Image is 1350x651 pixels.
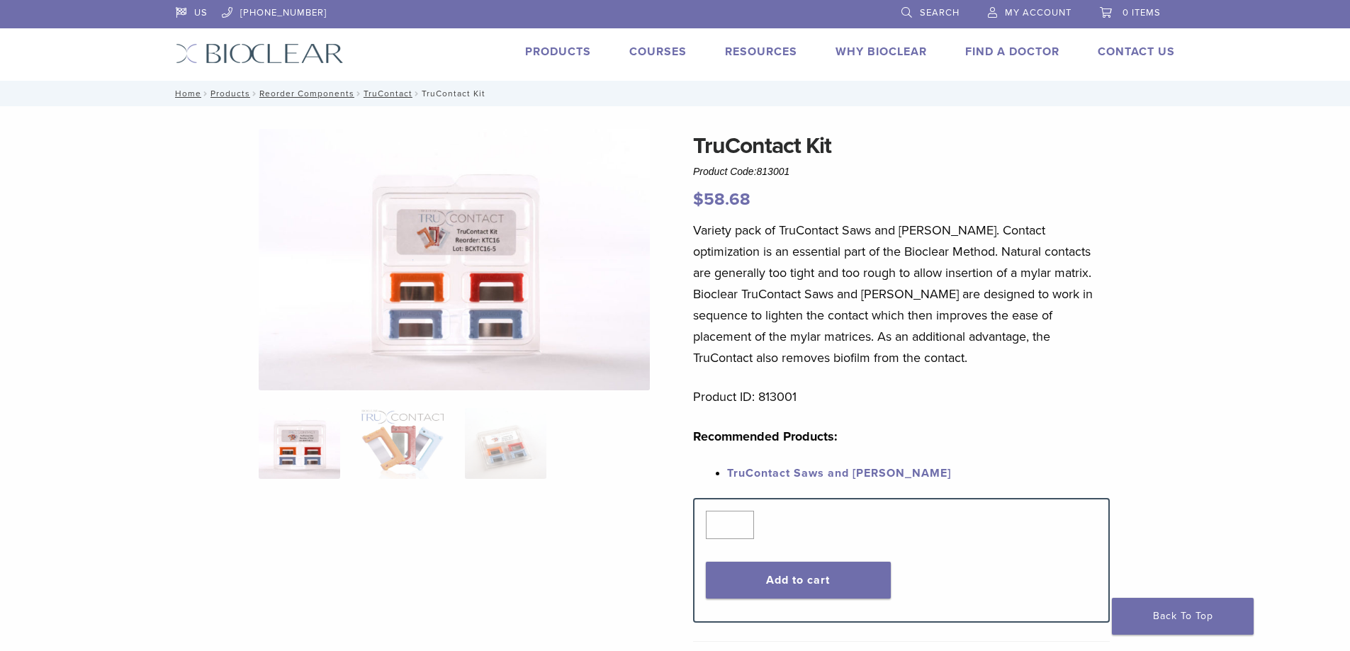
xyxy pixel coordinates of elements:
[757,166,790,177] span: 813001
[693,129,1110,163] h1: TruContact Kit
[210,89,250,98] a: Products
[259,89,354,98] a: Reorder Components
[259,408,340,479] img: TruContact-Assorted-1-324x324.jpg
[693,429,838,444] strong: Recommended Products:
[693,220,1110,368] p: Variety pack of TruContact Saws and [PERSON_NAME]. Contact optimization is an essential part of t...
[725,45,797,59] a: Resources
[412,90,422,97] span: /
[176,43,344,64] img: Bioclear
[1005,7,1071,18] span: My Account
[361,408,443,479] img: TruContact Kit - Image 2
[706,562,891,599] button: Add to cart
[920,7,960,18] span: Search
[727,466,951,480] a: TruContact Saws and [PERSON_NAME]
[465,408,546,479] img: TruContact Kit - Image 3
[259,129,650,390] img: TruContact-Assorted-1
[693,386,1110,407] p: Product ID: 813001
[1123,7,1161,18] span: 0 items
[364,89,412,98] a: TruContact
[965,45,1059,59] a: Find A Doctor
[250,90,259,97] span: /
[525,45,591,59] a: Products
[201,90,210,97] span: /
[171,89,201,98] a: Home
[693,189,704,210] span: $
[693,189,750,210] bdi: 58.68
[1112,598,1254,635] a: Back To Top
[836,45,927,59] a: Why Bioclear
[629,45,687,59] a: Courses
[354,90,364,97] span: /
[1098,45,1175,59] a: Contact Us
[693,166,789,177] span: Product Code:
[165,81,1186,106] nav: TruContact Kit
